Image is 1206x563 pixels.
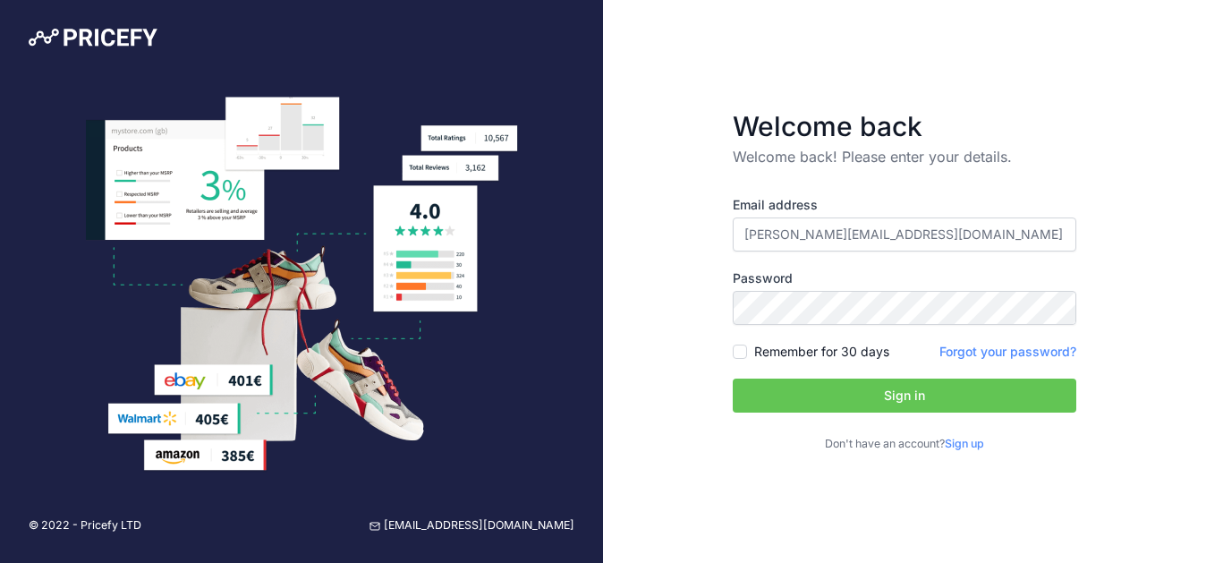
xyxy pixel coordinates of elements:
button: Sign in [733,379,1076,413]
a: Sign up [945,437,984,450]
label: Remember for 30 days [754,343,889,361]
h3: Welcome back [733,110,1076,142]
img: Pricefy [29,29,157,47]
input: Enter your email [733,218,1076,252]
label: Password [733,269,1076,287]
a: [EMAIL_ADDRESS][DOMAIN_NAME] [369,517,574,534]
label: Email address [733,196,1076,214]
p: Don't have an account? [733,436,1076,453]
a: Forgot your password? [939,344,1076,359]
p: Welcome back! Please enter your details. [733,146,1076,167]
p: © 2022 - Pricefy LTD [29,517,141,534]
